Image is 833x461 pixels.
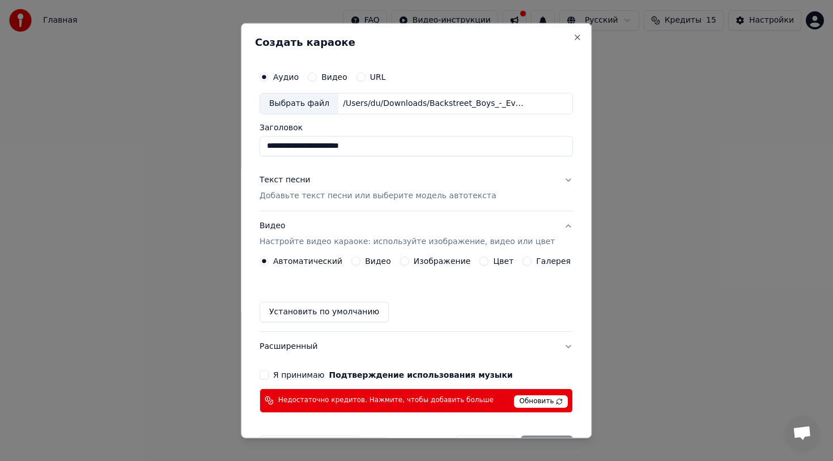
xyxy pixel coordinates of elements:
span: Недостаточно кредитов. Нажмите, чтобы добавить больше [278,396,494,405]
p: Добавьте текст песни или выберите модель автотекста [260,190,496,202]
button: Установить по умолчанию [260,302,389,322]
button: Отменить [456,436,516,456]
button: Текст песниДобавьте текст песни или выберите модель автотекста [260,165,573,211]
button: ВидеоНастройте видео караоке: используйте изображение, видео или цвет [260,211,573,257]
button: Расширенный [260,332,573,361]
label: URL [370,73,386,81]
span: Обновить [515,395,568,408]
label: Видео [365,257,391,265]
label: Цвет [494,257,514,265]
label: Заголовок [260,123,573,131]
div: Видео [260,220,555,247]
button: Я принимаю [329,371,513,379]
label: Видео [321,73,347,81]
label: Галерея [537,257,571,265]
div: Выбрать файл [260,93,338,114]
label: Изображение [414,257,471,265]
div: /Users/du/Downloads/Backstreet_Boys_-_Everybody_Backstreet_s_Back_([DOMAIN_NAME]).mp3 [338,98,531,109]
label: Я принимаю [273,371,513,379]
div: ВидеоНастройте видео караоке: используйте изображение, видео или цвет [260,257,573,331]
h2: Создать караоке [255,37,577,48]
label: Автоматический [273,257,342,265]
div: Текст песни [260,174,311,186]
label: Аудио [273,73,299,81]
p: Настройте видео караоке: используйте изображение, видео или цвет [260,236,555,247]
